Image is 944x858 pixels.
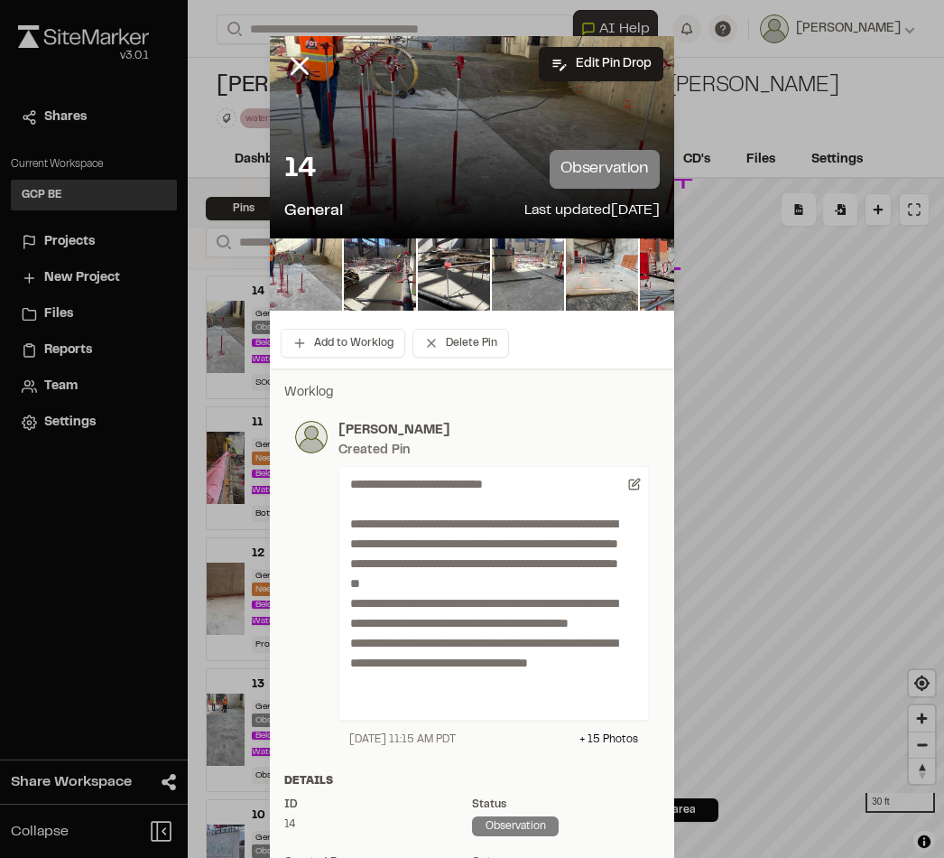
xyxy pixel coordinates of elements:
[281,329,405,358] button: Add to Worklog
[550,150,660,189] p: observation
[566,238,638,311] img: file
[418,238,490,311] img: file
[284,773,660,789] div: Details
[344,238,416,311] img: file
[295,421,328,453] img: photo
[284,383,660,403] p: Worklog
[338,441,410,461] div: Created Pin
[640,238,712,311] img: file
[270,238,342,311] img: file
[284,152,315,188] p: 14
[492,238,564,311] img: file
[579,732,638,748] div: + 15 Photo s
[338,421,649,441] p: [PERSON_NAME]
[284,200,343,224] p: General
[284,816,472,833] div: 14
[472,797,660,813] div: Status
[472,816,559,836] div: observation
[284,797,472,813] div: ID
[349,732,456,748] div: [DATE] 11:15 AM PDT
[524,200,660,224] p: Last updated [DATE]
[412,329,509,358] button: Delete Pin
